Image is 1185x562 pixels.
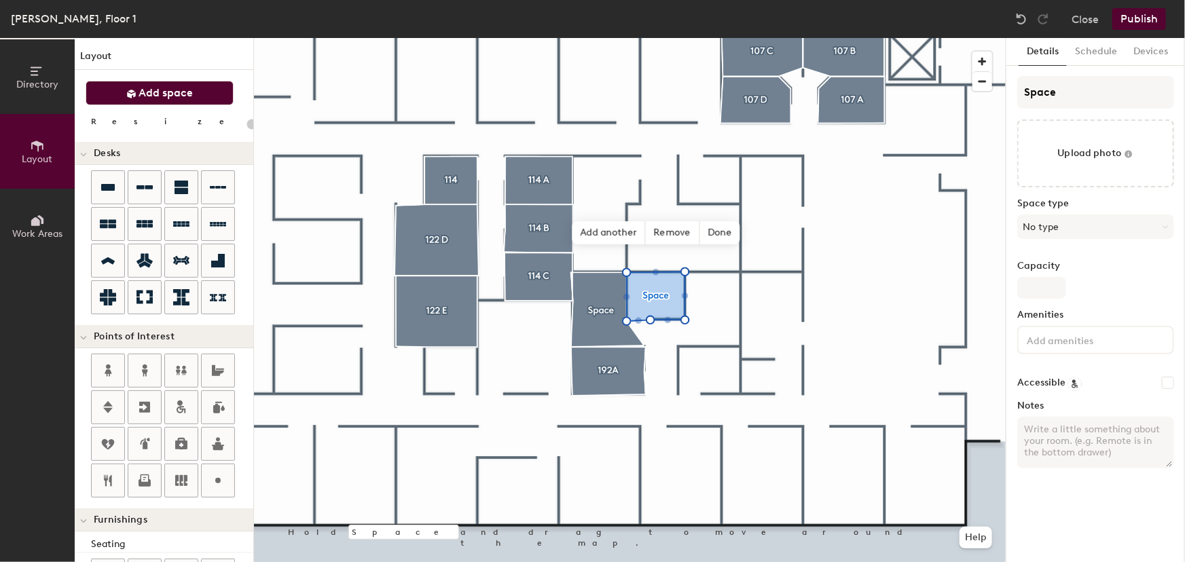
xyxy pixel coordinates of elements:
input: Add amenities [1024,331,1146,348]
button: Details [1019,38,1067,66]
span: Add another [572,221,646,244]
button: Upload photo [1017,119,1174,187]
span: Done [699,221,740,244]
button: No type [1017,214,1174,239]
label: Notes [1017,400,1174,411]
div: [PERSON_NAME], Floor 1 [11,10,136,27]
button: Close [1072,8,1099,30]
span: Remove [646,221,700,244]
label: Capacity [1017,261,1174,271]
label: Accessible [1017,377,1065,388]
span: Points of Interest [94,331,175,342]
span: Directory [16,79,58,90]
label: Amenities [1017,310,1174,320]
span: Work Areas [12,228,62,240]
span: Layout [22,153,53,165]
span: Desks [94,148,120,159]
div: Seating [91,537,253,552]
label: Space type [1017,198,1174,209]
button: Help [960,527,992,548]
button: Add space [86,81,234,105]
button: Devices [1125,38,1176,66]
span: Add space [139,86,194,100]
h1: Layout [75,49,253,70]
span: Furnishings [94,514,147,525]
img: Undo [1015,12,1028,26]
button: Schedule [1067,38,1125,66]
button: Publish [1112,8,1166,30]
img: Redo [1036,12,1050,26]
div: Resize [91,116,241,127]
